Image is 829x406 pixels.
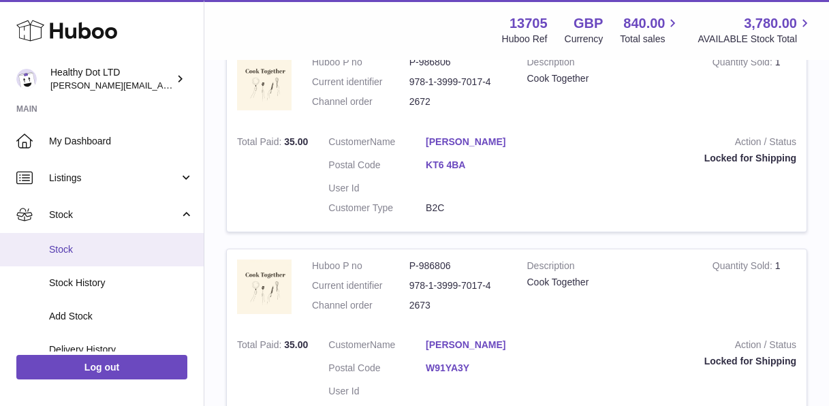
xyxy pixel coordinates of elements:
strong: Description [527,56,692,72]
div: Huboo Ref [502,33,548,46]
dd: P-986806 [409,260,507,272]
span: Add Stock [49,310,193,323]
span: Stock History [49,277,193,290]
dt: User Id [328,182,426,195]
span: Delivery History [49,343,193,356]
dd: B2C [426,202,523,215]
dd: 978-1-3999-7017-4 [409,76,507,89]
dt: Channel order [312,299,409,312]
dt: Name [328,339,426,355]
strong: Quantity Sold [713,57,775,71]
a: [PERSON_NAME] [426,339,523,352]
strong: GBP [574,14,603,33]
span: 35.00 [284,136,308,147]
td: 1 [702,249,807,329]
div: Currency [565,33,604,46]
div: Healthy Dot LTD [50,66,173,92]
dt: Huboo P no [312,56,409,69]
dt: Huboo P no [312,260,409,272]
dd: 978-1-3999-7017-4 [409,279,507,292]
dd: P-986806 [409,56,507,69]
a: Log out [16,355,187,379]
dd: 2672 [409,95,507,108]
dt: Name [328,136,426,152]
strong: Action / Status [544,339,796,355]
span: Customer [328,339,370,350]
dd: 2673 [409,299,507,312]
dt: User Id [328,385,426,398]
span: 35.00 [284,339,308,350]
a: 840.00 Total sales [620,14,681,46]
dt: Postal Code [328,159,426,175]
a: [PERSON_NAME] [426,136,523,149]
img: 1716545230.png [237,56,292,110]
strong: Quantity Sold [713,260,775,275]
a: 3,780.00 AVAILABLE Stock Total [698,14,813,46]
span: My Dashboard [49,135,193,148]
div: Locked for Shipping [544,355,796,368]
span: Listings [49,172,179,185]
td: 1 [702,46,807,125]
strong: Action / Status [544,136,796,152]
span: 840.00 [623,14,665,33]
span: [PERSON_NAME][EMAIL_ADDRESS][DOMAIN_NAME] [50,80,273,91]
dt: Channel order [312,95,409,108]
dt: Current identifier [312,76,409,89]
span: 3,780.00 [744,14,797,33]
strong: Total Paid [237,339,284,354]
span: Stock [49,208,179,221]
a: KT6 4BA [426,159,523,172]
img: 1716545230.png [237,260,292,314]
a: W91YA3Y [426,362,523,375]
dt: Current identifier [312,279,409,292]
img: Dorothy@healthydot.com [16,69,37,89]
span: Customer [328,136,370,147]
dt: Postal Code [328,362,426,378]
strong: Total Paid [237,136,284,151]
span: Stock [49,243,193,256]
strong: 13705 [510,14,548,33]
div: Cook Together [527,276,692,289]
dt: Customer Type [328,202,426,215]
div: Cook Together [527,72,692,85]
strong: Description [527,260,692,276]
span: AVAILABLE Stock Total [698,33,813,46]
span: Total sales [620,33,681,46]
div: Locked for Shipping [544,152,796,165]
